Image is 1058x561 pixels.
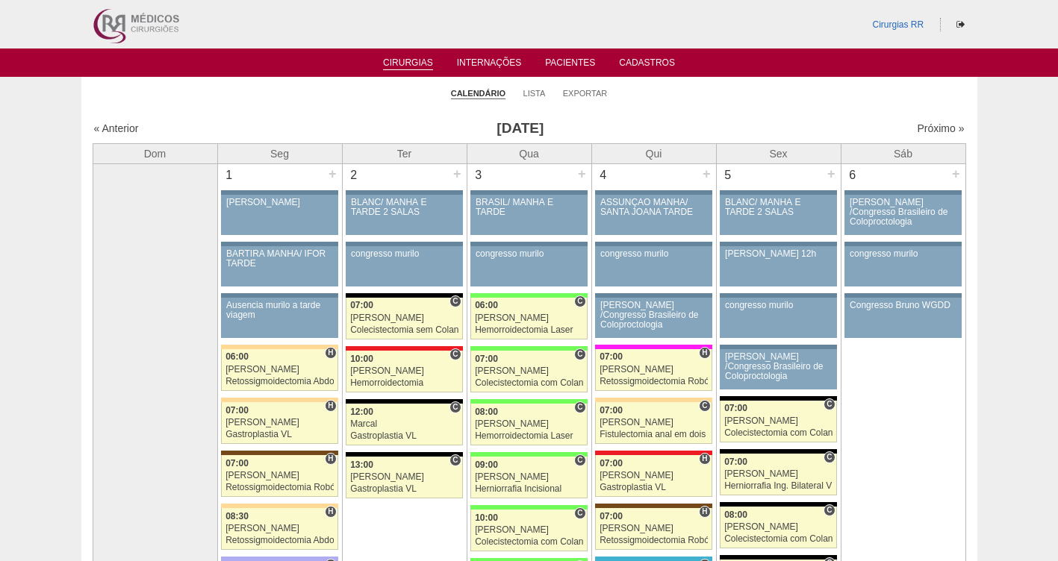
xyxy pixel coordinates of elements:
div: [PERSON_NAME] [225,365,334,374]
div: BLANC/ MANHÃ E TARDE 2 SALAS [351,198,458,217]
a: [PERSON_NAME] /Congresso Brasileiro de Coloproctologia [595,298,712,338]
th: Qui [591,143,716,163]
div: Fistulectomia anal em dois tempos [600,430,708,439]
div: Retossigmoidectomia Abdominal VL [225,377,334,386]
a: C 06:00 [PERSON_NAME] Hemorroidectomia Laser [470,298,587,339]
th: Ter [342,143,467,163]
span: 06:00 [225,351,249,362]
span: Consultório [824,398,835,410]
span: Consultório [574,295,585,307]
span: 08:30 [225,511,249,521]
span: Consultório [824,504,835,516]
span: Consultório [449,454,461,466]
span: 07:00 [724,403,747,413]
span: Hospital [325,400,336,412]
a: congresso murilo [720,298,836,338]
div: Key: Pro Matre [595,345,712,349]
div: [PERSON_NAME] [226,198,333,207]
div: Key: Santa Joana [221,451,337,455]
span: Consultório [449,348,461,360]
a: C 13:00 [PERSON_NAME] Gastroplastia VL [346,457,462,498]
a: H 08:30 [PERSON_NAME] Retossigmoidectomia Abdominal VL [221,508,337,550]
span: 12:00 [350,407,373,417]
span: 07:00 [225,405,249,416]
div: + [451,164,464,184]
div: BRASIL/ MANHÃ E TARDE [476,198,582,217]
div: Retossigmoidectomia Robótica [225,483,334,492]
div: + [700,164,713,184]
span: Consultório [449,401,461,413]
div: [PERSON_NAME] [475,525,583,535]
div: [PERSON_NAME] [724,522,833,532]
a: C 09:00 [PERSON_NAME] Herniorrafia Incisional [470,457,587,498]
a: H 07:00 [PERSON_NAME] Retossigmoidectomia Robótica [221,455,337,497]
div: Key: Aviso [595,293,712,298]
th: Dom [93,143,217,163]
a: BLANC/ MANHÃ E TARDE 2 SALAS [346,195,462,235]
span: 10:00 [350,354,373,364]
div: 2 [343,164,366,187]
div: Colecistectomia sem Colangiografia VL [350,325,458,335]
span: 07:00 [475,354,498,364]
th: Seg [217,143,342,163]
div: + [950,164,962,184]
a: Internações [457,57,522,72]
div: Key: Bartira [221,504,337,508]
span: 07:00 [600,405,623,416]
div: Key: Blanc [720,555,836,560]
div: [PERSON_NAME] [475,472,583,482]
div: Key: Brasil [470,505,587,510]
div: Key: Aviso [595,242,712,246]
a: C 07:00 [PERSON_NAME] Colecistectomia com Colangiografia VL [720,401,836,442]
a: [PERSON_NAME] /Congresso Brasileiro de Coloproctologia [844,195,961,235]
div: Key: Assunção [595,451,712,455]
div: congresso murilo [725,301,832,310]
div: Key: Aviso [595,190,712,195]
span: Hospital [325,506,336,518]
a: H 06:00 [PERSON_NAME] Retossigmoidectomia Abdominal VL [221,349,337,391]
div: [PERSON_NAME] [350,472,458,482]
div: [PERSON_NAME] [600,471,708,480]
div: Gastroplastia VL [350,431,458,441]
div: Marcal [350,419,458,429]
span: Hospital [699,506,710,518]
div: Retossigmoidectomia Abdominal VL [225,536,334,545]
th: Qua [467,143,591,163]
span: Consultório [699,400,710,412]
a: [PERSON_NAME] 12h [720,246,836,286]
div: Colecistectomia com Colangiografia VL [475,378,583,388]
div: [PERSON_NAME] [350,366,458,376]
a: H 07:00 [PERSON_NAME] Gastroplastia VL [595,455,712,497]
div: Ausencia murilo a tarde viagem [226,301,333,320]
span: 07:00 [724,457,747,467]
div: Gastroplastia VL [350,484,458,494]
div: [PERSON_NAME] [475,313,583,323]
div: Key: Aviso [720,242,836,246]
div: Congresso Bruno WGDD [850,301,956,310]
a: H 07:00 [PERSON_NAME] Gastroplastia VL [221,402,337,444]
div: [PERSON_NAME] [724,416,833,426]
span: 07:00 [600,511,623,521]
div: Key: Aviso [470,190,587,195]
a: C 08:00 [PERSON_NAME] Colecistectomia com Colangiografia VL [720,507,836,548]
div: [PERSON_NAME] [475,419,583,429]
div: 3 [467,164,491,187]
span: 08:00 [724,510,747,520]
a: [PERSON_NAME] /Congresso Brasileiro de Coloproctologia [720,349,836,389]
div: Key: Aviso [346,190,462,195]
div: 1 [218,164,241,187]
span: Hospital [699,347,710,359]
div: [PERSON_NAME] /Congresso Brasileiro de Coloproctologia [600,301,707,330]
a: Próximo » [917,122,964,134]
a: [PERSON_NAME] [221,195,337,235]
a: C 07:00 [PERSON_NAME] Colecistectomia com Colangiografia VL [470,351,587,392]
div: Key: Blanc [346,293,462,298]
div: + [825,164,838,184]
a: BLANC/ MANHÃ E TARDE 2 SALAS [720,195,836,235]
span: 07:00 [225,458,249,468]
div: + [326,164,339,184]
a: C 12:00 Marcal Gastroplastia VL [346,404,462,445]
div: Key: Aviso [720,293,836,298]
i: Sair [956,20,965,29]
div: [PERSON_NAME] /Congresso Brasileiro de Coloproctologia [725,352,832,382]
